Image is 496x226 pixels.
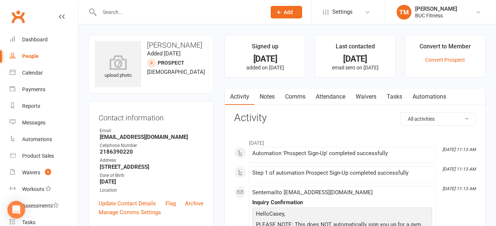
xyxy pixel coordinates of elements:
div: People [22,53,39,59]
a: Messages [10,114,78,131]
div: Product Sales [22,153,54,159]
span: Add [284,9,293,15]
div: upload photo [95,55,141,79]
a: Notes [254,88,280,105]
a: Waivers [350,88,382,105]
div: [PERSON_NAME] [415,6,457,12]
time: Added [DATE] [147,50,181,57]
div: Last contacted [336,42,375,55]
div: [DATE] [322,55,389,63]
div: Messages [22,120,45,126]
div: Waivers [22,169,40,175]
p: HelloCasey, [254,209,430,220]
div: Workouts [22,186,44,192]
a: Payments [10,81,78,98]
a: Activity [225,88,254,105]
a: People [10,48,78,65]
div: Convert to Member [420,42,471,55]
a: Flag [165,199,176,208]
span: Sent email to [EMAIL_ADDRESS][DOMAIN_NAME] [252,189,373,196]
div: Reports [22,103,40,109]
a: Attendance [311,88,350,105]
div: Dashboard [22,37,48,42]
div: BUC Fitness [415,12,457,19]
div: Tasks [22,219,35,225]
a: Reports [10,98,78,114]
h3: Activity [234,112,476,124]
div: Location [100,187,203,194]
a: Product Sales [10,148,78,164]
p: email sent on [DATE] [322,65,389,71]
a: Automations [407,88,451,105]
a: Assessments [10,198,78,214]
h3: [PERSON_NAME] [95,41,207,49]
div: Inquiry Confirmation [252,199,432,206]
strong: [DATE] [100,178,203,185]
a: Dashboard [10,31,78,48]
a: Archive [185,199,203,208]
i: [DATE] 11:13 AM [442,186,476,191]
a: Workouts [10,181,78,198]
div: TM [397,5,411,20]
p: added on [DATE] [232,65,298,71]
strong: 2186390220 [100,148,203,155]
div: Address [100,157,203,164]
i: [DATE] 11:13 AM [442,167,476,172]
div: Automation 'Prospect Sign-Up' completed successfully [252,150,432,157]
a: Tasks [382,88,407,105]
div: Date of Birth [100,172,203,179]
div: [DATE] [232,55,298,63]
div: Email [100,127,203,134]
div: Open Intercom Messenger [7,201,25,219]
a: Calendar [10,65,78,81]
a: Convert Prospect [425,57,465,63]
a: Comms [280,88,311,105]
div: Calendar [22,70,43,76]
a: Waivers 5 [10,164,78,181]
a: Update Contact Details [99,199,156,208]
a: Manage Comms Settings [99,208,161,217]
li: [DATE] [234,135,476,147]
span: Settings [332,4,353,20]
div: Payments [22,86,45,92]
div: Automations [22,136,52,142]
button: Add [271,6,302,18]
div: Assessments [22,203,59,209]
div: Cellphone Number [100,142,203,149]
strong: [EMAIL_ADDRESS][DOMAIN_NAME] [100,134,203,140]
snap: prospect [158,60,184,66]
i: [DATE] 11:13 AM [442,147,476,152]
input: Search... [97,7,261,17]
a: Automations [10,131,78,148]
h3: Contact information [99,111,203,122]
a: Clubworx [9,7,27,26]
span: 5 [45,169,51,175]
strong: [STREET_ADDRESS] [100,164,203,170]
div: Signed up [252,42,278,55]
span: [DEMOGRAPHIC_DATA] [147,69,205,75]
div: Step 1 of automation Prospect Sign-Up completed successfully [252,170,432,176]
